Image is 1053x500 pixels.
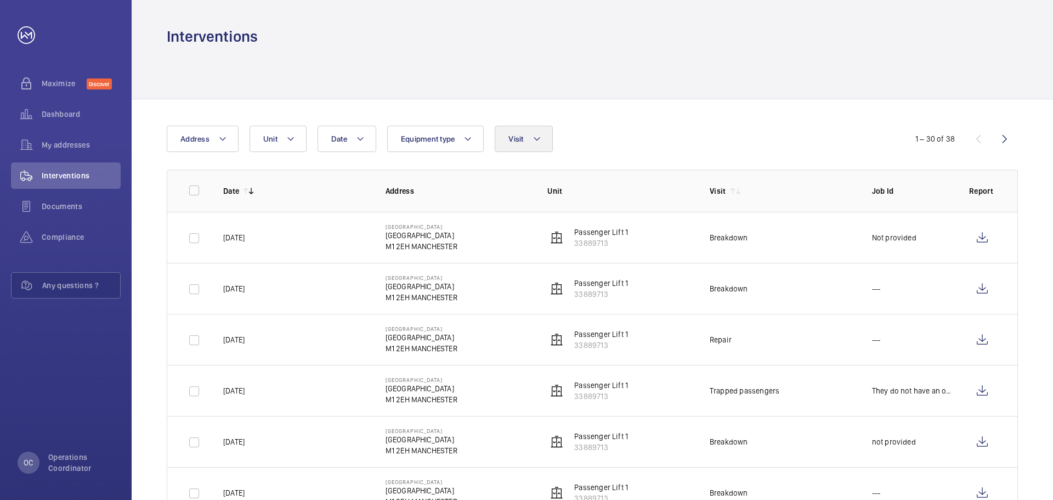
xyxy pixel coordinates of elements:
[42,232,121,243] span: Compliance
[386,241,457,252] p: M1 2EH MANCHESTER
[180,134,210,143] span: Address
[386,485,457,496] p: [GEOGRAPHIC_DATA]
[386,281,457,292] p: [GEOGRAPHIC_DATA]
[710,385,779,396] div: Trapped passengers
[710,436,748,447] div: Breakdown
[24,457,33,468] p: OC
[574,482,628,493] p: Passenger Lift 1
[872,487,881,498] p: ---
[574,442,628,453] p: 33889713
[872,385,952,396] p: They do not have an order number
[386,434,457,445] p: [GEOGRAPHIC_DATA]
[969,186,995,196] p: Report
[550,333,563,346] img: elevator.svg
[42,139,121,150] span: My addresses
[223,436,245,447] p: [DATE]
[574,289,628,300] p: 33889713
[386,332,457,343] p: [GEOGRAPHIC_DATA]
[710,283,748,294] div: Breakdown
[386,343,457,354] p: M1 2EH MANCHESTER
[87,78,112,89] span: Discover
[42,170,121,181] span: Interventions
[872,186,952,196] p: Job Id
[710,334,732,345] div: Repair
[42,201,121,212] span: Documents
[386,377,457,383] p: [GEOGRAPHIC_DATA]
[872,283,881,294] p: ---
[550,231,563,244] img: elevator.svg
[550,486,563,499] img: elevator.svg
[710,232,748,243] div: Breakdown
[223,186,239,196] p: Date
[574,227,628,238] p: Passenger Lift 1
[167,26,258,47] h1: Interventions
[574,340,628,351] p: 33889713
[223,232,245,243] p: [DATE]
[386,274,457,281] p: [GEOGRAPHIC_DATA]
[872,232,916,243] p: Not provided
[386,445,457,456] p: M1 2EH MANCHESTER
[872,436,916,447] p: not provided
[574,380,628,391] p: Passenger Lift 1
[574,278,628,289] p: Passenger Lift 1
[574,329,628,340] p: Passenger Lift 1
[223,385,245,396] p: [DATE]
[386,186,530,196] p: Address
[386,394,457,405] p: M1 2EH MANCHESTER
[574,238,628,249] p: 33889713
[710,186,726,196] p: Visit
[915,133,955,144] div: 1 – 30 of 38
[386,428,457,434] p: [GEOGRAPHIC_DATA]
[386,223,457,230] p: [GEOGRAPHIC_DATA]
[250,126,307,152] button: Unit
[710,487,748,498] div: Breakdown
[386,479,457,485] p: [GEOGRAPHIC_DATA]
[550,435,563,448] img: elevator.svg
[167,126,239,152] button: Address
[550,384,563,397] img: elevator.svg
[508,134,523,143] span: Visit
[401,134,455,143] span: Equipment type
[42,109,121,120] span: Dashboard
[318,126,376,152] button: Date
[386,383,457,394] p: [GEOGRAPHIC_DATA]
[872,334,881,345] p: ---
[223,334,245,345] p: [DATE]
[263,134,278,143] span: Unit
[386,230,457,241] p: [GEOGRAPHIC_DATA]
[547,186,692,196] p: Unit
[387,126,484,152] button: Equipment type
[386,292,457,303] p: M1 2EH MANCHESTER
[386,325,457,332] p: [GEOGRAPHIC_DATA]
[550,282,563,295] img: elevator.svg
[48,452,114,474] p: Operations Coordinator
[223,487,245,498] p: [DATE]
[42,78,87,89] span: Maximize
[223,283,245,294] p: [DATE]
[495,126,552,152] button: Visit
[42,280,120,291] span: Any questions ?
[574,391,628,402] p: 33889713
[574,431,628,442] p: Passenger Lift 1
[331,134,347,143] span: Date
